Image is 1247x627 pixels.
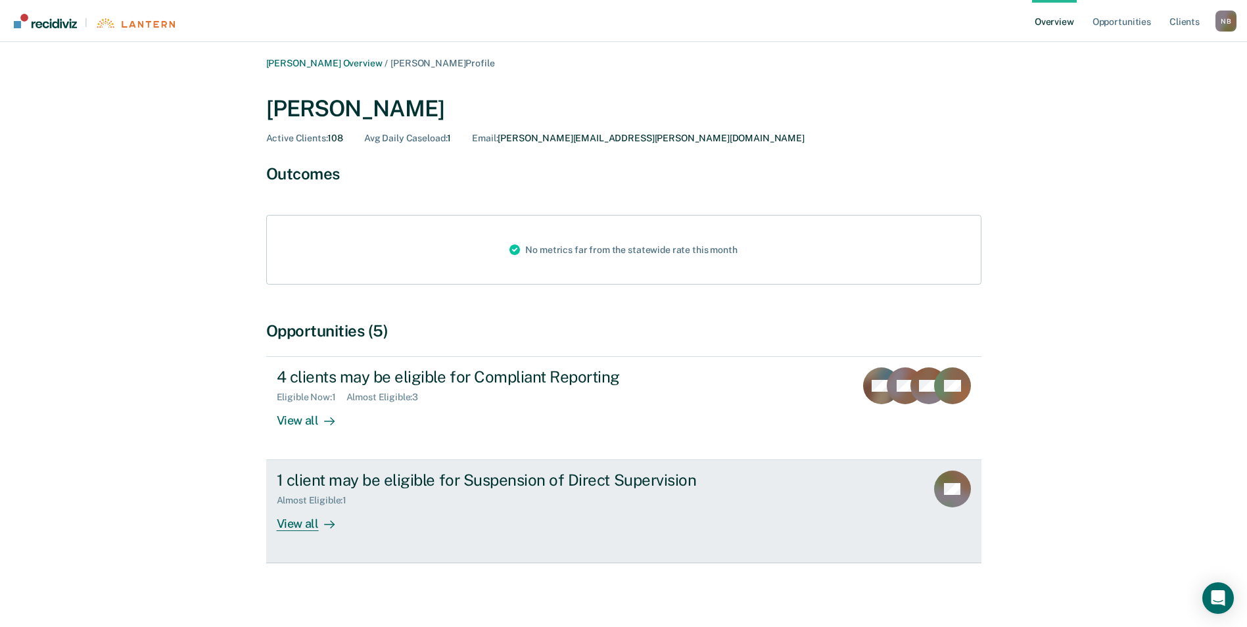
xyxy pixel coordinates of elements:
span: [PERSON_NAME] Profile [390,58,494,68]
div: 1 [364,133,451,144]
div: 1 client may be eligible for Suspension of Direct Supervision [277,471,738,490]
img: Lantern [95,18,175,28]
a: 1 client may be eligible for Suspension of Direct SupervisionAlmost Eligible:1View all [266,460,981,563]
div: [PERSON_NAME] [266,95,981,122]
div: [PERSON_NAME][EMAIL_ADDRESS][PERSON_NAME][DOMAIN_NAME] [472,133,805,144]
div: Almost Eligible : 1 [277,495,358,506]
div: View all [277,506,350,532]
div: Almost Eligible : 3 [346,392,429,403]
a: [PERSON_NAME] Overview [266,58,383,68]
div: No metrics far from the statewide rate this month [499,216,747,284]
span: Avg Daily Caseload : [364,133,447,143]
div: 108 [266,133,344,144]
span: / [382,58,390,68]
a: 4 clients may be eligible for Compliant ReportingEligible Now:1Almost Eligible:3View all [266,356,981,460]
div: View all [277,403,350,429]
div: N B [1215,11,1236,32]
span: | [77,17,95,28]
div: Opportunities (5) [266,321,981,340]
div: Outcomes [266,164,981,183]
button: Profile dropdown button [1215,11,1236,32]
img: Recidiviz [14,14,77,28]
span: Active Clients : [266,133,328,143]
div: 4 clients may be eligible for Compliant Reporting [277,367,738,386]
span: Email : [472,133,498,143]
div: Open Intercom Messenger [1202,582,1234,614]
div: Eligible Now : 1 [277,392,346,403]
